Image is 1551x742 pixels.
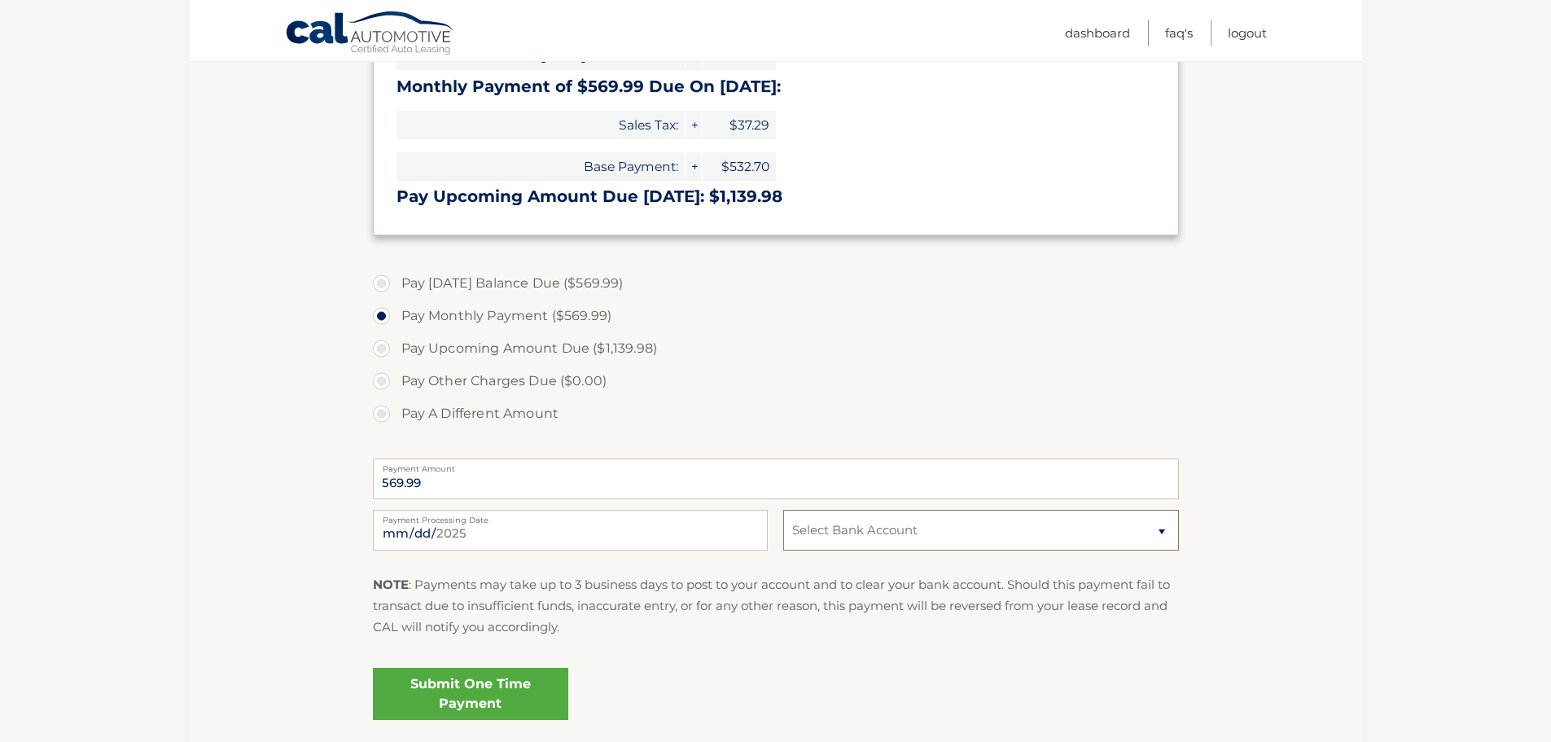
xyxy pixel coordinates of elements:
[397,77,1155,97] h3: Monthly Payment of $569.99 Due On [DATE]:
[686,152,702,181] span: +
[373,510,768,523] label: Payment Processing Date
[373,365,1179,397] label: Pay Other Charges Due ($0.00)
[373,300,1179,332] label: Pay Monthly Payment ($569.99)
[373,459,1179,472] label: Payment Amount
[1165,20,1193,46] a: FAQ's
[1228,20,1267,46] a: Logout
[397,187,1155,207] h3: Pay Upcoming Amount Due [DATE]: $1,139.98
[703,111,776,139] span: $37.29
[373,577,409,592] strong: NOTE
[285,11,456,58] a: Cal Automotive
[703,152,776,181] span: $532.70
[373,397,1179,430] label: Pay A Different Amount
[686,111,702,139] span: +
[373,574,1179,639] p: : Payments may take up to 3 business days to post to your account and to clear your bank account....
[373,332,1179,365] label: Pay Upcoming Amount Due ($1,139.98)
[373,510,768,551] input: Payment Date
[373,668,568,720] a: Submit One Time Payment
[1065,20,1130,46] a: Dashboard
[397,152,685,181] span: Base Payment:
[373,267,1179,300] label: Pay [DATE] Balance Due ($569.99)
[397,111,685,139] span: Sales Tax:
[373,459,1179,499] input: Payment Amount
